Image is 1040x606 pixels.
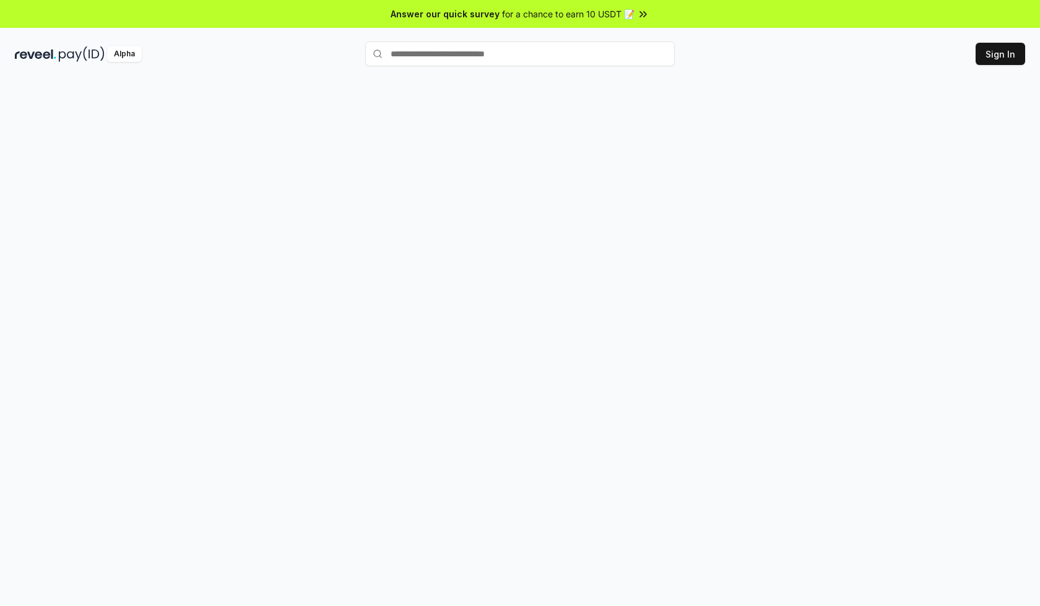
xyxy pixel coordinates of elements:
[976,43,1025,65] button: Sign In
[59,46,105,62] img: pay_id
[15,46,56,62] img: reveel_dark
[502,7,635,20] span: for a chance to earn 10 USDT 📝
[107,46,142,62] div: Alpha
[391,7,500,20] span: Answer our quick survey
